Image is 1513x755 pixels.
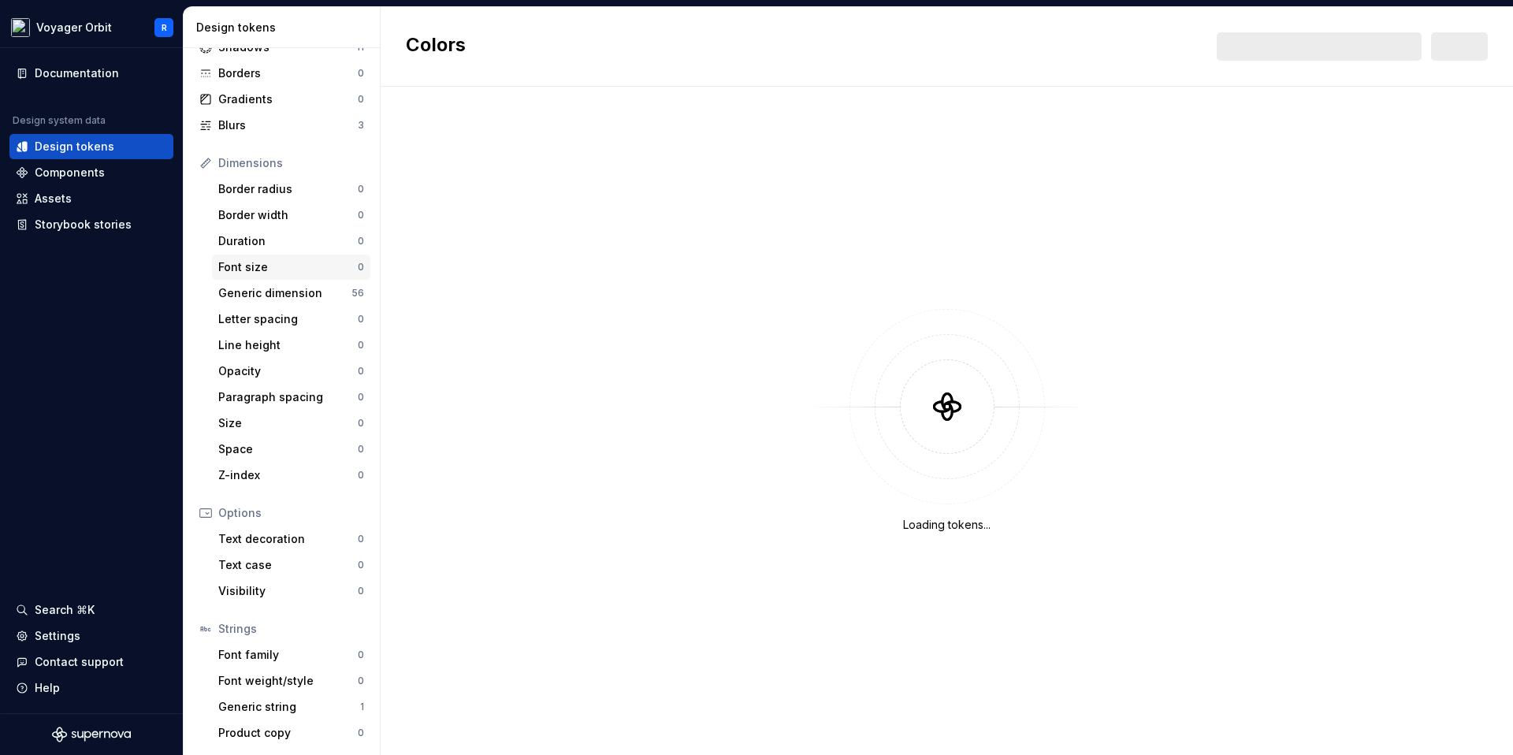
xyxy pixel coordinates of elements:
div: Text decoration [218,531,358,547]
a: Generic dimension56 [212,281,370,306]
div: 0 [358,469,364,482]
a: Text decoration0 [212,526,370,552]
a: Z-index0 [212,463,370,488]
div: Components [35,165,105,180]
div: 0 [358,391,364,404]
div: 0 [358,365,364,377]
div: Documentation [35,65,119,81]
button: Help [9,675,173,701]
div: Space [218,441,358,457]
div: Strings [218,621,364,637]
div: Generic dimension [218,285,351,301]
a: Product copy0 [212,720,370,746]
div: 0 [358,727,364,739]
div: Size [218,415,358,431]
div: Loading tokens... [903,517,991,533]
div: Visibility [218,583,358,599]
div: Dimensions [218,155,364,171]
div: Z-index [218,467,358,483]
button: Search ⌘K [9,597,173,623]
a: Storybook stories [9,212,173,237]
a: Space0 [212,437,370,462]
div: Gradients [218,91,358,107]
div: 0 [358,675,364,687]
svg: Supernova Logo [52,727,131,742]
div: 0 [358,235,364,247]
div: Line height [218,337,358,353]
div: Paragraph spacing [218,389,358,405]
div: Blurs [218,117,358,133]
a: Border width0 [212,203,370,228]
div: Border radius [218,181,358,197]
a: Borders0 [193,61,370,86]
a: Size0 [212,411,370,436]
a: Documentation [9,61,173,86]
a: Border radius0 [212,177,370,202]
div: Design tokens [35,139,114,154]
a: Assets [9,186,173,211]
a: Paragraph spacing0 [212,385,370,410]
div: 0 [358,559,364,571]
div: Text case [218,557,358,573]
div: Settings [35,628,80,644]
a: Design tokens [9,134,173,159]
div: 56 [351,287,364,299]
div: 0 [358,339,364,351]
div: 0 [358,585,364,597]
div: Design tokens [196,20,374,35]
div: Assets [35,191,72,206]
div: Font weight/style [218,673,358,689]
a: Settings [9,623,173,649]
div: 0 [358,649,364,661]
a: Font size0 [212,255,370,280]
img: e5527c48-e7d1-4d25-8110-9641689f5e10.png [11,18,30,37]
div: 0 [358,93,364,106]
div: Design system data [13,114,106,127]
div: Border width [218,207,358,223]
a: Opacity0 [212,359,370,384]
a: Components [9,160,173,185]
a: Blurs3 [193,113,370,138]
div: 0 [358,533,364,545]
div: 0 [358,417,364,430]
a: Gradients0 [193,87,370,112]
a: Text case0 [212,552,370,578]
a: Font weight/style0 [212,668,370,694]
div: 3 [358,119,364,132]
div: 0 [358,209,364,221]
div: 0 [358,67,364,80]
a: Letter spacing0 [212,307,370,332]
a: Generic string1 [212,694,370,720]
div: Generic string [218,699,360,715]
div: Font size [218,259,358,275]
div: Duration [218,233,358,249]
div: Opacity [218,363,358,379]
div: Help [35,680,60,696]
div: Voyager Orbit [36,20,112,35]
div: 0 [358,443,364,456]
div: Options [218,505,364,521]
div: Contact support [35,654,124,670]
div: Letter spacing [218,311,358,327]
a: Font family0 [212,642,370,668]
div: Font family [218,647,358,663]
div: Borders [218,65,358,81]
button: Contact support [9,649,173,675]
div: 0 [358,313,364,325]
div: 0 [358,183,364,195]
div: Product copy [218,725,358,741]
div: Search ⌘K [35,602,95,618]
a: Duration0 [212,229,370,254]
div: 1 [360,701,364,713]
a: Line height0 [212,333,370,358]
h2: Colors [406,32,466,61]
div: Storybook stories [35,217,132,232]
a: Visibility0 [212,578,370,604]
div: R [162,21,167,34]
div: 0 [358,261,364,273]
button: Voyager OrbitR [3,10,180,44]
